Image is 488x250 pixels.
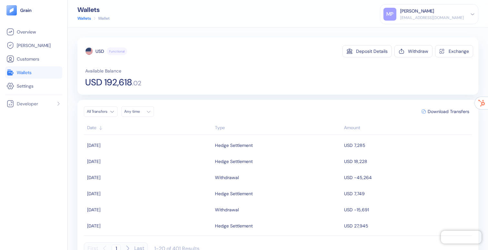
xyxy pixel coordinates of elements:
[87,124,212,131] div: Sort ascending
[394,45,432,57] button: Withdraw
[342,45,392,57] button: Deposit Details
[215,172,239,183] div: Withdrawal
[449,49,469,53] div: Exchange
[77,6,110,13] div: Wallets
[87,175,100,180] span: [DATE]
[344,142,365,148] span: USD 7,285
[6,5,17,15] img: logo-tablet-V2.svg
[17,56,39,62] span: Customers
[6,42,61,49] a: [PERSON_NAME]
[17,101,38,107] span: Developer
[344,191,365,197] span: USD 7,749
[344,124,469,131] div: Sort descending
[121,106,154,117] button: Any time
[344,159,367,164] span: USD 18,228
[215,124,341,131] div: Sort ascending
[215,140,253,151] div: Hedge Settlement
[408,49,428,53] div: Withdraw
[109,49,125,54] span: Functional
[383,8,396,21] div: MP
[428,109,469,114] span: Download Transfers
[6,69,61,76] a: Wallets
[400,8,434,14] div: [PERSON_NAME]
[85,68,121,74] span: Available Balance
[356,49,388,53] div: Deposit Details
[435,45,473,57] button: Exchange
[85,78,132,87] span: USD 192,618
[124,109,144,114] div: Any time
[400,15,464,21] div: [EMAIL_ADDRESS][DOMAIN_NAME]
[96,48,104,54] div: USD
[87,159,100,164] span: [DATE]
[17,83,34,89] span: Settings
[419,107,472,116] button: Download Transfers
[6,28,61,36] a: Overview
[87,223,100,229] span: [DATE]
[17,29,36,35] span: Overview
[215,156,253,167] div: Hedge Settlement
[344,207,369,213] span: USD -15,691
[87,142,100,148] span: [DATE]
[17,69,32,76] span: Wallets
[17,42,51,49] span: [PERSON_NAME]
[132,80,141,86] span: . 02
[441,231,482,244] iframe: Chatra live chat
[344,223,368,229] span: USD 27,945
[6,55,61,63] a: Customers
[87,207,100,213] span: [DATE]
[77,15,91,21] a: Wallets
[215,220,253,231] div: Hedge Settlement
[87,191,100,197] span: [DATE]
[6,82,61,90] a: Settings
[20,8,32,13] img: logo
[344,175,372,180] span: USD -45,264
[215,204,239,215] div: Withdrawal
[215,188,253,199] div: Hedge Settlement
